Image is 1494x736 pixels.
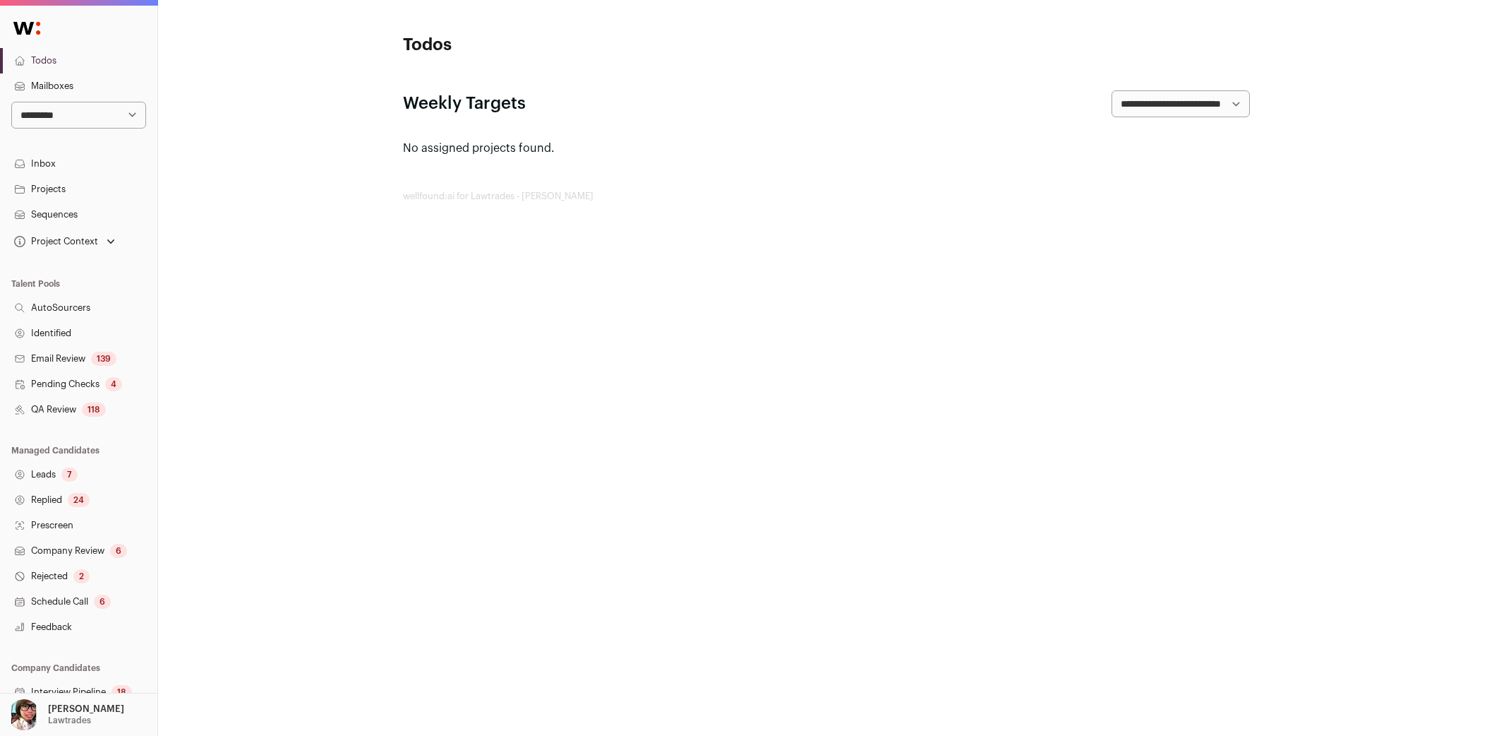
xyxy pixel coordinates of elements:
[403,140,1250,157] p: No assigned projects found.
[48,715,91,726] p: Lawtrades
[110,544,127,558] div: 6
[403,191,1250,202] footer: wellfound:ai for Lawtrades - [PERSON_NAME]
[82,403,106,417] div: 118
[61,468,78,482] div: 7
[48,704,124,715] p: [PERSON_NAME]
[403,34,685,57] h1: Todos
[6,699,127,730] button: Open dropdown
[112,685,132,699] div: 18
[68,493,90,507] div: 24
[94,595,111,609] div: 6
[73,569,90,583] div: 2
[105,377,122,391] div: 4
[403,93,526,115] h2: Weekly Targets
[11,232,118,251] button: Open dropdown
[6,14,48,42] img: Wellfound
[91,352,116,366] div: 139
[11,236,98,247] div: Project Context
[8,699,40,730] img: 14759586-medium_jpg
